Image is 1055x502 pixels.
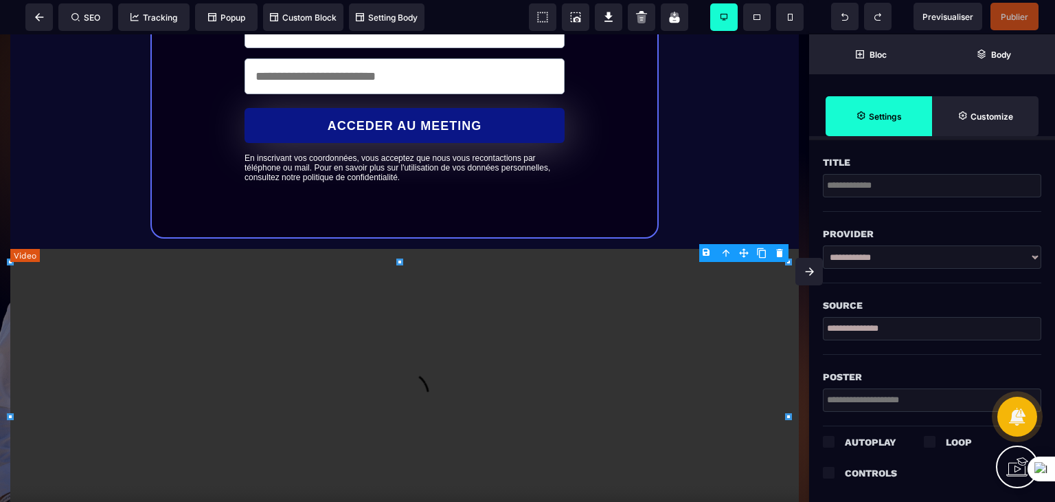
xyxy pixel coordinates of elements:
div: Provider [823,226,1041,242]
strong: Bloc [870,50,887,60]
span: Open Blocks [809,34,932,74]
span: Open Style Manager [932,96,1039,136]
div: Controls [845,465,897,481]
div: Source [823,297,1041,314]
div: Autoplay [845,434,896,450]
strong: Body [991,50,1011,60]
span: Screenshot [562,3,589,31]
div: Title [823,154,1041,171]
button: ACCEDER AU MEETING [245,74,565,109]
span: Popup [208,12,245,23]
span: Open Layer Manager [932,34,1055,74]
strong: Customize [971,111,1013,122]
span: SEO [71,12,100,23]
span: Setting Body [356,12,418,23]
span: View components [529,3,556,31]
span: Custom Block [270,12,337,23]
span: Settings [826,96,932,136]
text: En inscrivant vos coordonnées, vous acceptez que nous vous recontactions par téléphone ou mail. P... [245,116,565,148]
div: Poster [823,369,1041,385]
div: Loop [946,434,972,450]
span: Preview [914,3,982,30]
span: Previsualiser [922,12,973,22]
span: Tracking [131,12,177,23]
strong: Settings [869,111,902,122]
span: Publier [1001,12,1028,22]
